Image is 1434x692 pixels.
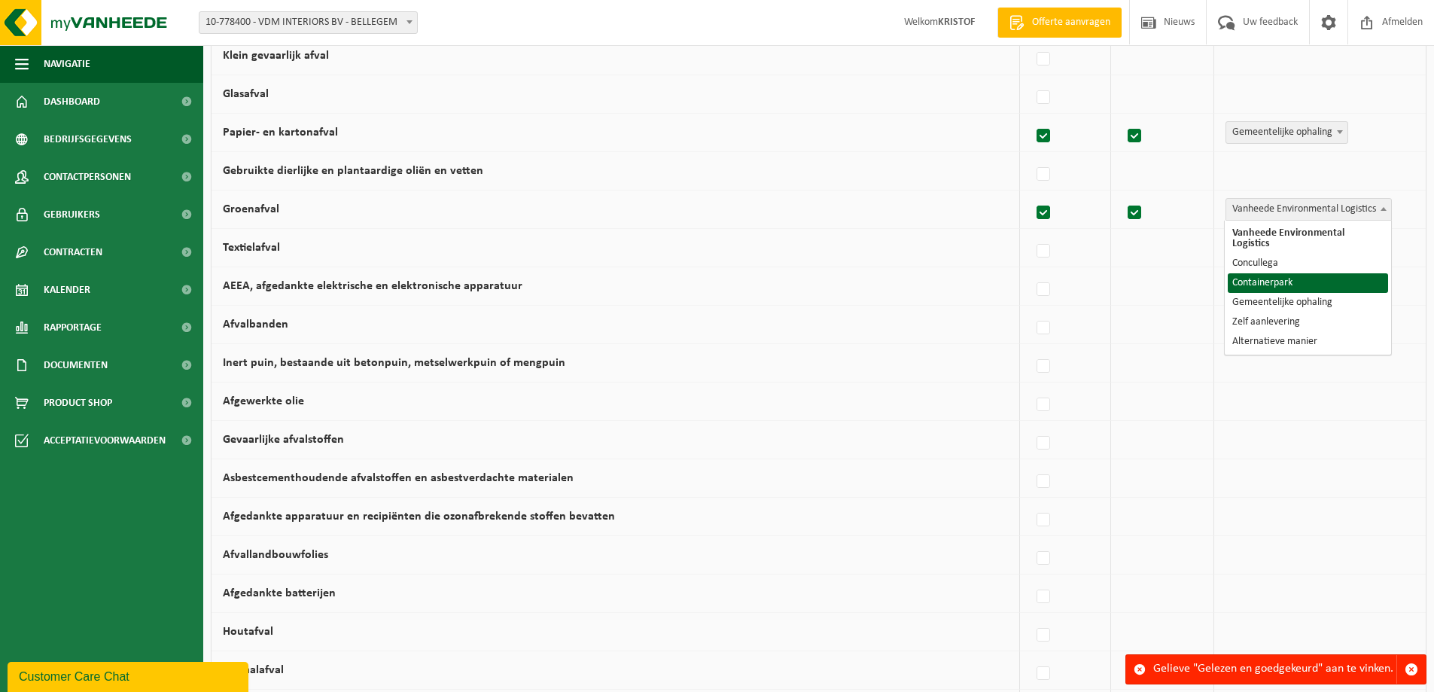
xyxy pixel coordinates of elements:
label: Afvalbanden [223,319,288,331]
label: Groenafval [223,203,279,215]
span: Vanheede Environmental Logistics [1225,198,1392,221]
span: 10-778400 - VDM INTERIORS BV - BELLEGEM [199,12,417,33]
label: Inert puin, bestaande uit betonpuin, metselwerkpuin of mengpuin [223,357,565,369]
label: Glasafval [223,88,269,100]
span: Acceptatievoorwaarden [44,422,166,459]
label: Klein gevaarlijk afval [223,50,329,62]
span: Gemeentelijke ophaling [1225,121,1348,144]
li: Containerpark [1228,273,1388,293]
span: Gebruikers [44,196,100,233]
label: Afvallandbouwfolies [223,549,328,561]
span: Contactpersonen [44,158,131,196]
span: Offerte aanvragen [1028,15,1114,30]
label: Papier- en kartonafval [223,127,338,139]
label: Gebruikte dierlijke en plantaardige oliën en vetten [223,165,483,177]
label: Metaalafval [223,664,284,676]
label: Afgewerkte olie [223,395,304,407]
strong: KRISTOF [938,17,975,28]
a: Offerte aanvragen [997,8,1122,38]
li: Concullega [1228,254,1388,273]
span: 10-778400 - VDM INTERIORS BV - BELLEGEM [199,11,418,34]
span: Rapportage [44,309,102,346]
span: Contracten [44,233,102,271]
li: Vanheede Environmental Logistics [1228,224,1388,254]
span: Bedrijfsgegevens [44,120,132,158]
label: Gevaarlijke afvalstoffen [223,434,344,446]
iframe: chat widget [8,659,251,692]
span: Product Shop [44,384,112,422]
li: Zelf aanlevering [1228,312,1388,332]
label: Afgedankte batterijen [223,587,336,599]
span: Dashboard [44,83,100,120]
span: Documenten [44,346,108,384]
span: Vanheede Environmental Logistics [1226,199,1391,220]
div: Gelieve "Gelezen en goedgekeurd" aan te vinken. [1153,655,1396,684]
label: Afgedankte apparatuur en recipiënten die ozonafbrekende stoffen bevatten [223,511,615,523]
label: Textielafval [223,242,280,254]
label: Houtafval [223,626,273,638]
label: AEEA, afgedankte elektrische en elektronische apparatuur [223,280,522,292]
span: Kalender [44,271,90,309]
li: Gemeentelijke ophaling [1228,293,1388,312]
label: Asbestcementhoudende afvalstoffen en asbestverdachte materialen [223,472,574,484]
span: Gemeentelijke ophaling [1226,122,1347,143]
li: Alternatieve manier [1228,332,1388,352]
span: Navigatie [44,45,90,83]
